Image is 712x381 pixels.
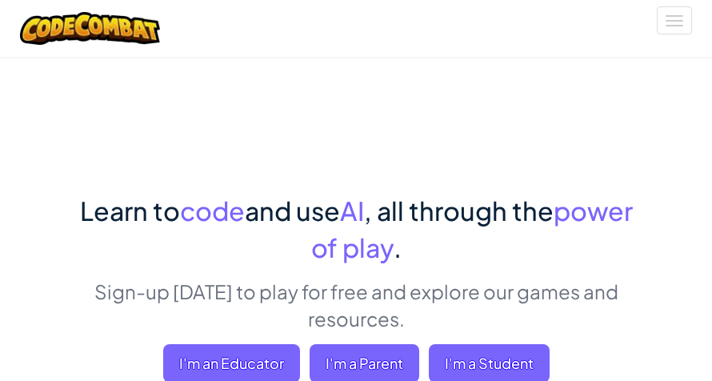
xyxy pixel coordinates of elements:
[364,195,554,227] span: , all through the
[20,12,160,45] img: CodeCombat logo
[180,195,245,227] span: code
[245,195,340,227] span: and use
[68,278,644,332] p: Sign-up [DATE] to play for free and explore our games and resources.
[394,231,402,263] span: .
[340,195,364,227] span: AI
[80,195,180,227] span: Learn to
